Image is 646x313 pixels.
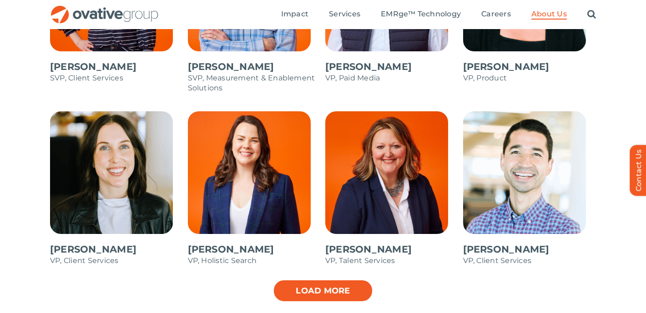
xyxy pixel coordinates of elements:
[381,10,461,19] span: EMRge™ Technology
[273,279,373,302] a: Load more
[329,10,360,20] a: Services
[281,10,308,20] a: Impact
[531,10,567,20] a: About Us
[281,10,308,19] span: Impact
[329,10,360,19] span: Services
[531,10,567,19] span: About Us
[481,10,511,20] a: Careers
[50,5,159,13] a: OG_Full_horizontal_RGB
[587,10,596,20] a: Search
[481,10,511,19] span: Careers
[381,10,461,20] a: EMRge™ Technology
